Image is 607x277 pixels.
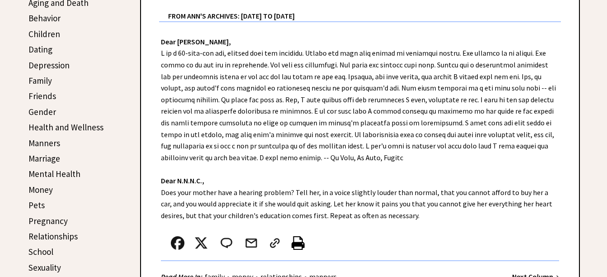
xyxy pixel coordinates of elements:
[28,60,70,71] a: Depression
[161,37,231,46] strong: Dear [PERSON_NAME],
[219,236,234,250] img: message_round%202.png
[194,236,208,250] img: x_small.png
[28,91,56,101] a: Friends
[28,29,60,39] a: Children
[161,176,204,185] strong: Dear N.N.N.C.,
[28,138,60,148] a: Manners
[28,44,52,55] a: Dating
[28,106,56,117] a: Gender
[28,200,45,210] a: Pets
[171,236,184,250] img: facebook.png
[28,168,80,179] a: Mental Health
[28,184,53,195] a: Money
[28,262,61,273] a: Sexuality
[268,236,282,250] img: link_02.png
[28,153,60,164] a: Marriage
[28,246,53,257] a: School
[28,215,68,226] a: Pregnancy
[28,122,104,133] a: Health and Wellness
[28,231,78,242] a: Relationships
[245,236,258,250] img: mail.png
[28,75,52,86] a: Family
[28,13,61,24] a: Behavior
[292,236,305,250] img: printer%20icon.png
